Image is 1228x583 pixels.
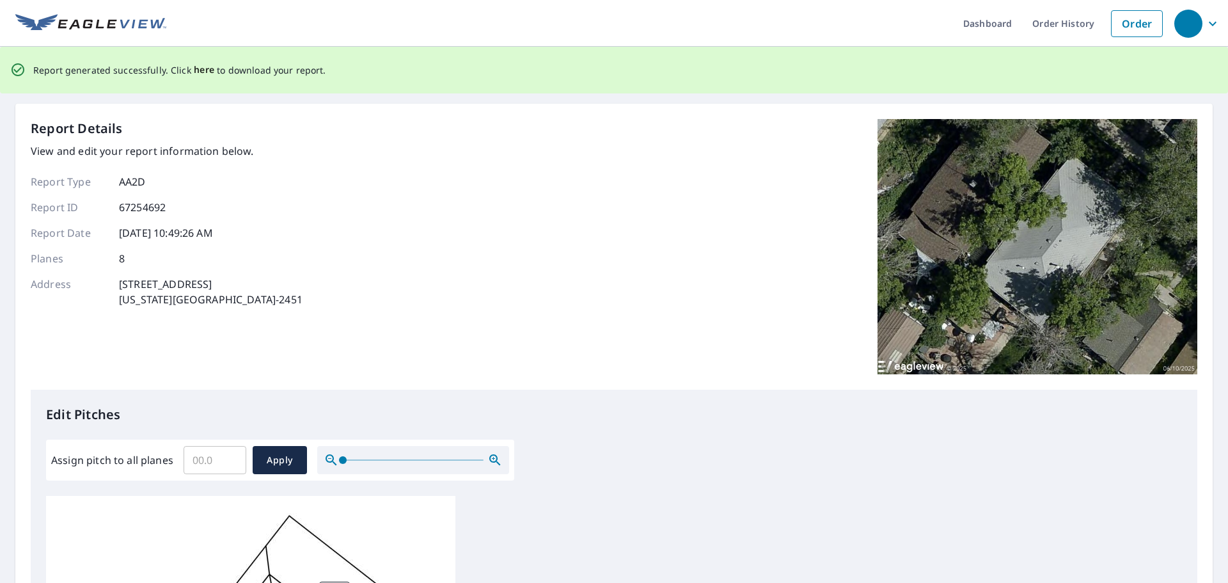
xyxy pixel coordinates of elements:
p: Planes [31,251,107,266]
p: Report Type [31,174,107,189]
p: Report generated successfully. Click to download your report. [33,62,326,78]
p: [DATE] 10:49:26 AM [119,225,213,241]
button: Apply [253,446,307,474]
p: 8 [119,251,125,266]
img: Top image [878,119,1197,375]
p: AA2D [119,174,146,189]
p: 67254692 [119,200,166,215]
p: Edit Pitches [46,405,1182,424]
img: EV Logo [15,14,166,33]
p: [STREET_ADDRESS] [US_STATE][GEOGRAPHIC_DATA]-2451 [119,276,303,307]
p: Report Details [31,119,123,138]
p: Address [31,276,107,307]
span: Apply [263,452,297,468]
p: Report ID [31,200,107,215]
button: here [194,62,215,78]
input: 00.0 [184,442,246,478]
label: Assign pitch to all planes [51,452,173,468]
a: Order [1111,10,1163,37]
p: Report Date [31,225,107,241]
p: View and edit your report information below. [31,143,303,159]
